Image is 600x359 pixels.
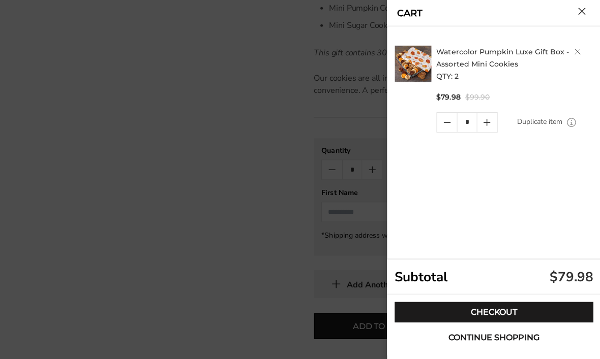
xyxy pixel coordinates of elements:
h2: QTY: 2 [436,46,595,82]
a: Duplicate item [516,116,561,127]
img: C. Krueger's. image [394,46,431,82]
div: Subtotal [386,259,600,294]
a: Watercolor Pumpkin Luxe Gift Box - Assorted Mini Cookies [436,47,568,69]
span: $99.90 [464,92,489,102]
iframe: Sign Up via Text for Offers [8,320,105,351]
span: $79.98 [436,92,460,102]
a: Delete product [574,49,580,55]
button: Close cart [577,8,585,15]
div: $79.98 [549,268,592,285]
button: Continue shopping [394,327,592,347]
input: Quantity Input [456,113,476,132]
a: CART [397,9,422,18]
span: Continue shopping [448,333,538,341]
a: Quantity minus button [436,113,456,132]
a: Quantity plus button [476,113,496,132]
a: Checkout [394,302,592,322]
